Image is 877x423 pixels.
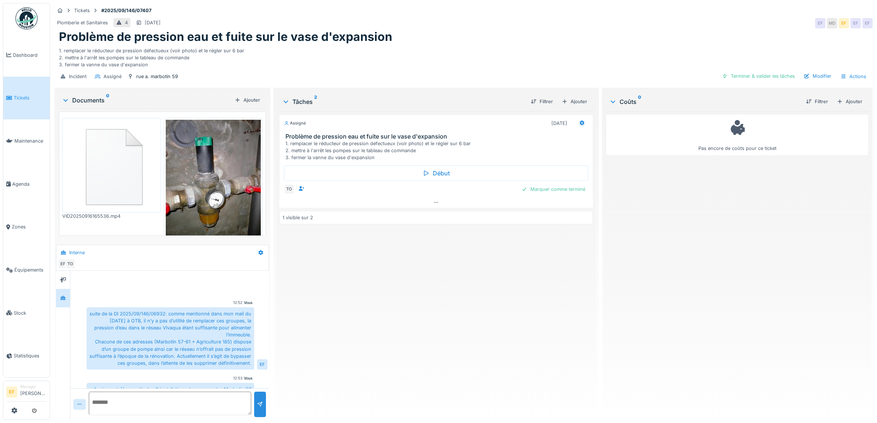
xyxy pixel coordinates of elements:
div: Incident [69,73,87,80]
div: Assigné [284,120,306,126]
div: Plomberie et Sanitaires [57,19,108,26]
strong: #2025/09/146/07407 [98,7,154,14]
div: suite de la DI 2025/09/146/06932: comme mentionné dans mon mail du [DATE] à OTB, il n’y a pas d’u... [87,307,254,370]
div: Tâches [282,97,525,106]
img: Badge_color-CXgf-gQk.svg [15,7,38,29]
div: [DATE] [551,120,567,127]
div: 4 [125,19,128,26]
div: Vous [244,300,253,305]
span: Agenda [12,181,47,188]
div: Assigné [104,73,122,80]
span: Zones [12,223,47,230]
div: Terminer & valider les tâches [719,71,798,81]
div: Marquer comme terminé [519,184,588,194]
div: rue a. marbotin 59 [136,73,178,80]
div: Ajouter [232,95,263,105]
div: Pas encore de coûts pour ce ticket [611,118,863,152]
span: Statistiques [14,352,47,359]
div: Ajouter [559,97,590,106]
div: Filtrer [528,97,556,106]
div: Vous [244,375,253,381]
div: Tickets [74,7,90,14]
span: Équipements [14,266,47,273]
div: VID20250916165536.mp4 [62,213,161,220]
li: [PERSON_NAME] [20,384,47,400]
div: EF [839,18,849,28]
div: Manager [20,384,47,389]
div: Actions [837,71,870,82]
sup: 0 [638,97,641,106]
div: 1. remplacer le réducteur de pression défectueux (voir photo) et le régler sur 6 bar 2. mettre à ... [59,44,868,69]
a: Dashboard [3,34,50,77]
h1: Problème de pression eau et fuite sur le vase d'expansion [59,30,392,44]
a: Équipements [3,248,50,291]
div: 1 visible sur 2 [283,214,313,221]
span: Stock [14,310,47,317]
li: EF [6,387,17,398]
div: EF [815,18,825,28]
div: [DATE] [145,19,161,26]
sup: 2 [314,97,317,106]
div: TO [284,184,294,194]
div: EF [257,359,267,370]
div: 12:53 [233,375,242,381]
a: Zones [3,206,50,249]
a: Maintenance [3,119,50,162]
div: Début [284,165,588,181]
a: EF Manager[PERSON_NAME] [6,384,47,402]
img: 84750757-fdcc6f00-afbb-11ea-908a-1074b026b06b.png [64,120,159,211]
div: MD [827,18,837,28]
div: TO [65,259,76,269]
div: Documents [62,96,232,105]
div: 12:52 [233,300,242,305]
div: EF [58,259,68,269]
span: Maintenance [14,137,47,144]
div: EF [850,18,861,28]
div: Coûts [609,97,800,106]
a: Agenda [3,162,50,206]
div: Filtrer [803,97,831,106]
sup: 0 [106,96,109,105]
div: Interne [69,249,85,256]
span: Tickets [14,94,47,101]
div: EF [862,18,873,28]
div: 1. remplacer le réducteur de pression défectueux (voir photo) et le régler sur 6 bar 2. mettre à ... [285,140,590,161]
span: Dashboard [13,52,47,59]
h3: Problème de pression eau et fuite sur le vase d'expansion [285,133,590,140]
div: Ajouter [834,97,865,106]
a: Stock [3,291,50,335]
a: Tickets [3,77,50,120]
div: Modifier [801,71,834,81]
img: joukv0gf0nqed17hakn64g3af8uw [166,120,261,247]
a: Statistiques [3,335,50,378]
div: Après contrôle sur site, les 3 installations de pompes des Marbotin 57 et 63 et Agriculture 185 s... [87,383,254,417]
